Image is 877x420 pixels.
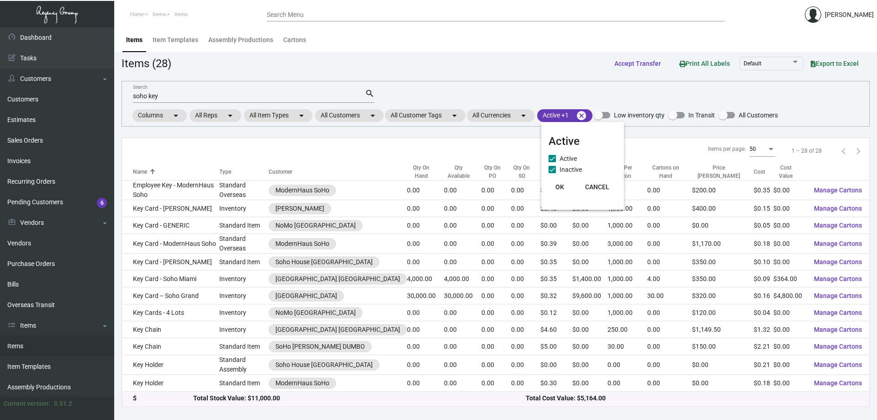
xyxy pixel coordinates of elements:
[560,153,577,164] span: Active
[54,399,72,409] div: 0.51.2
[549,133,617,149] mat-card-title: Active
[585,183,609,191] span: CANCEL
[545,179,574,195] button: OK
[578,179,617,195] button: CANCEL
[560,164,582,175] span: Inactive
[555,183,564,191] span: OK
[4,399,50,409] div: Current version:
